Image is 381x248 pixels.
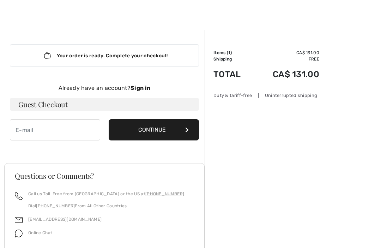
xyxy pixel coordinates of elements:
a: [PHONE_NUMBER] [145,191,184,196]
input: E-mail [10,119,100,140]
span: Online Chat [28,230,52,235]
h3: Questions or Comments? [15,172,194,179]
h3: Guest Checkout [10,98,199,111]
td: CA$ 131.00 [253,50,319,56]
div: Your order is ready. Complete your checkout! [10,44,199,67]
a: [PHONE_NUMBER] [36,203,75,208]
td: CA$ 131.00 [253,62,319,86]
span: 1 [228,50,230,55]
div: Already have an account? [10,84,199,92]
td: Items ( ) [213,50,253,56]
p: Call us Toll-Free from [GEOGRAPHIC_DATA] or the US at [28,191,184,197]
strong: Sign in [131,85,150,91]
td: Free [253,56,319,62]
td: Total [213,62,253,86]
td: Shipping [213,56,253,62]
img: chat [15,230,23,237]
img: email [15,216,23,224]
div: Duty & tariff-free | Uninterrupted shipping [213,92,319,99]
a: [EMAIL_ADDRESS][DOMAIN_NAME] [28,217,102,222]
p: Dial From All Other Countries [28,203,184,209]
button: Continue [109,119,199,140]
img: call [15,192,23,200]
